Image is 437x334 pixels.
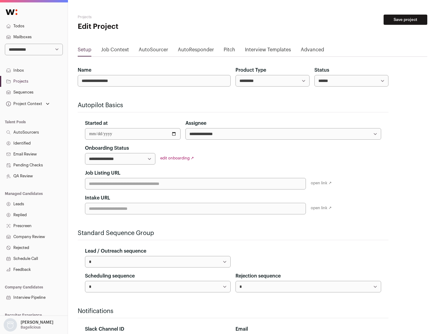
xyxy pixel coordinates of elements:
[85,120,108,127] label: Started at
[101,46,129,56] a: Job Context
[384,15,427,25] button: Save project
[235,66,266,74] label: Product Type
[78,66,91,74] label: Name
[78,15,194,19] h2: Projects
[78,101,388,110] h2: Autopilot Basics
[235,272,281,280] label: Rejection sequence
[314,66,329,74] label: Status
[85,325,124,333] label: Slack Channel ID
[85,145,129,152] label: Onboarding Status
[2,6,21,18] img: Wellfound
[21,325,41,330] p: Bagelicious
[85,272,135,280] label: Scheduling sequence
[139,46,168,56] a: AutoSourcer
[160,156,194,160] a: edit onboarding ↗
[85,169,120,177] label: Job Listing URL
[4,318,17,332] img: nopic.png
[78,22,194,32] h1: Edit Project
[185,120,206,127] label: Assignee
[245,46,291,56] a: Interview Templates
[235,325,381,333] div: Email
[224,46,235,56] a: Pitch
[78,307,388,315] h2: Notifications
[78,46,91,56] a: Setup
[85,194,110,202] label: Intake URL
[301,46,324,56] a: Advanced
[2,318,55,332] button: Open dropdown
[178,46,214,56] a: AutoResponder
[85,247,146,255] label: Lead / Outreach sequence
[5,101,42,106] div: Project Context
[78,229,388,237] h2: Standard Sequence Group
[5,100,51,108] button: Open dropdown
[21,320,53,325] p: [PERSON_NAME]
